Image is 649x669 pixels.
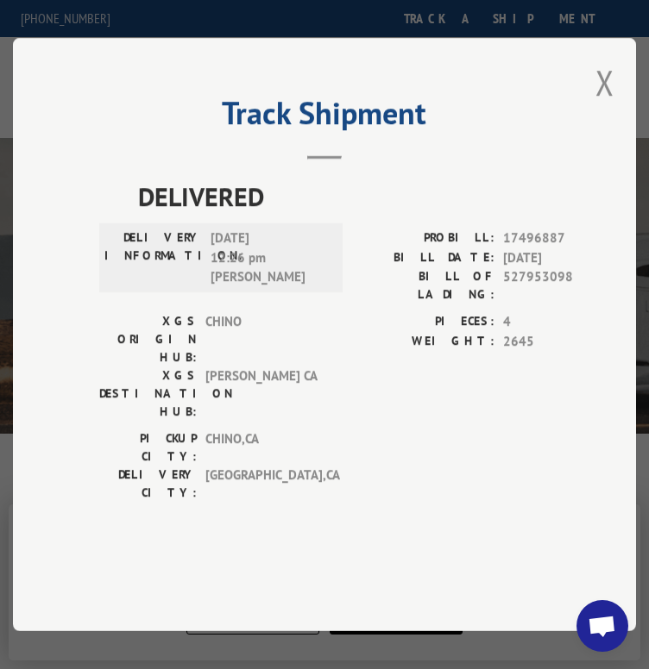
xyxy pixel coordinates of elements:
[358,267,495,303] label: BILL OF LADING:
[577,600,628,652] div: Open chat
[99,312,197,366] label: XGS ORIGIN HUB:
[138,177,617,216] span: DELIVERED
[99,366,197,421] label: XGS DESTINATION HUB:
[358,248,495,268] label: BILL DATE:
[503,248,617,268] span: [DATE]
[99,429,197,466] label: PICKUP CITY:
[205,466,322,502] span: [GEOGRAPHIC_DATA] , CA
[503,267,617,303] span: 527953098
[104,228,202,287] label: DELIVERY INFORMATION:
[503,312,617,332] span: 4
[205,429,322,466] span: CHINO , CA
[205,366,322,421] span: [PERSON_NAME] CA
[211,228,327,287] span: [DATE] 12:26 pm [PERSON_NAME]
[205,312,322,366] span: CHINO
[99,101,550,134] h2: Track Shipment
[595,59,614,105] button: Close modal
[358,228,495,248] label: PROBILL:
[358,332,495,352] label: WEIGHT:
[503,228,617,248] span: 17496887
[503,332,617,352] span: 2645
[358,312,495,332] label: PIECES:
[99,466,197,502] label: DELIVERY CITY:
